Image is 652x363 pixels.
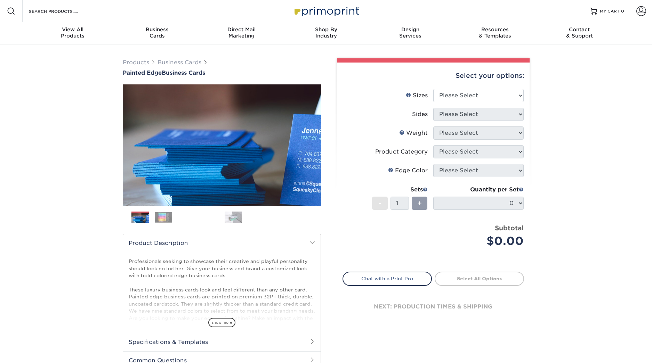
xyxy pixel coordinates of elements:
[31,26,115,33] span: View All
[295,209,312,226] img: Business Cards 08
[123,69,321,76] a: Painted EdgeBusiness Cards
[208,318,235,327] span: show more
[368,26,453,33] span: Design
[378,198,381,208] span: -
[399,129,428,137] div: Weight
[433,185,524,194] div: Quantity per Set
[343,286,524,328] div: next: production times & shipping
[406,91,428,100] div: Sizes
[453,26,537,39] div: & Templates
[123,46,321,244] img: Painted Edge 01
[199,22,284,44] a: Direct MailMarketing
[375,148,428,156] div: Product Category
[495,224,524,232] strong: Subtotal
[537,26,622,39] div: & Support
[621,9,624,14] span: 0
[435,272,524,286] a: Select All Options
[199,26,284,39] div: Marketing
[199,26,284,33] span: Direct Mail
[271,209,289,226] img: Business Cards 07
[123,59,149,66] a: Products
[537,26,622,33] span: Contact
[284,26,368,33] span: Shop By
[123,234,321,252] h2: Product Description
[343,272,432,286] a: Chat with a Print Pro
[453,22,537,44] a: Resources& Templates
[115,26,199,33] span: Business
[155,212,172,223] img: Business Cards 02
[158,59,201,66] a: Business Cards
[388,166,428,175] div: Edge Color
[225,211,242,223] img: Business Cards 05
[28,7,96,15] input: SEARCH PRODUCTS.....
[372,185,428,194] div: Sets
[123,69,321,76] h1: Business Cards
[201,209,219,226] img: Business Cards 04
[115,22,199,44] a: BusinessCards
[368,22,453,44] a: DesignServices
[284,26,368,39] div: Industry
[438,233,524,249] div: $0.00
[284,22,368,44] a: Shop ByIndustry
[115,26,199,39] div: Cards
[131,209,149,226] img: Business Cards 01
[412,110,428,118] div: Sides
[178,209,195,226] img: Business Cards 03
[343,63,524,89] div: Select your options:
[453,26,537,33] span: Resources
[537,22,622,44] a: Contact& Support
[31,26,115,39] div: Products
[291,3,361,18] img: Primoprint
[123,69,162,76] span: Painted Edge
[248,209,265,226] img: Business Cards 06
[31,22,115,44] a: View AllProducts
[123,333,321,351] h2: Specifications & Templates
[368,26,453,39] div: Services
[417,198,422,208] span: +
[600,8,620,14] span: MY CART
